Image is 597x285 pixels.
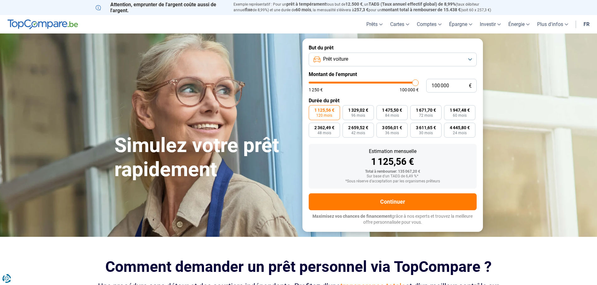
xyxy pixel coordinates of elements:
span: 4 445,80 € [450,125,470,130]
span: 72 mois [419,114,433,117]
a: fr [580,15,593,33]
span: 84 mois [385,114,399,117]
p: Exemple représentatif : Pour un tous but de , un (taux débiteur annuel de 8,99%) et une durée de ... [233,2,502,13]
span: 100 000 € [400,88,419,92]
button: Prêt voiture [309,53,477,66]
span: 48 mois [317,131,331,135]
span: 12.500 € [345,2,363,7]
div: Sur base d'un TAEG de 6,49 %* [314,174,472,179]
a: Cartes [386,15,413,33]
div: 1 125,56 € [314,157,472,166]
span: 60 mois [296,7,311,12]
a: Énergie [505,15,533,33]
div: Total à rembourser: 135 067,20 € [314,170,472,174]
span: 1 947,48 € [450,108,470,112]
span: 3 056,01 € [382,125,402,130]
span: 3 611,65 € [416,125,436,130]
span: 257,3 € [354,7,369,12]
a: Investir [476,15,505,33]
h1: Simulez votre prêt rapidement [114,134,295,182]
span: prêt à tempérament [286,2,326,7]
span: 36 mois [385,131,399,135]
span: 2 659,52 € [348,125,368,130]
span: 1 250 € [309,88,323,92]
span: 60 mois [453,114,467,117]
p: Attention, emprunter de l'argent coûte aussi de l'argent. [96,2,226,13]
span: TAEG (Taux annuel effectif global) de 8,99% [369,2,456,7]
span: 120 mois [316,114,332,117]
span: 1 671,70 € [416,108,436,112]
span: 1 125,56 € [314,108,334,112]
span: Maximisez vos chances de financement [312,214,392,219]
span: 42 mois [351,131,365,135]
span: montant total à rembourser de 15.438 € [382,7,461,12]
a: Prêts [363,15,386,33]
a: Comptes [413,15,445,33]
span: 2 362,49 € [314,125,334,130]
span: 1 475,50 € [382,108,402,112]
a: Plus d'infos [533,15,572,33]
span: 30 mois [419,131,433,135]
span: 1 329,02 € [348,108,368,112]
span: 96 mois [351,114,365,117]
span: fixe [245,7,253,12]
span: Prêt voiture [323,56,348,63]
img: TopCompare [8,19,78,29]
span: 24 mois [453,131,467,135]
label: But du prêt [309,45,477,51]
div: *Sous réserve d'acceptation par les organismes prêteurs [314,179,472,184]
h2: Comment demander un prêt personnel via TopCompare ? [96,258,502,275]
div: Estimation mensuelle [314,149,472,154]
label: Montant de l'emprunt [309,71,477,77]
button: Continuer [309,193,477,210]
a: Épargne [445,15,476,33]
span: € [469,83,472,89]
label: Durée du prêt [309,98,477,104]
p: grâce à nos experts et trouvez la meilleure offre personnalisée pour vous. [309,213,477,226]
